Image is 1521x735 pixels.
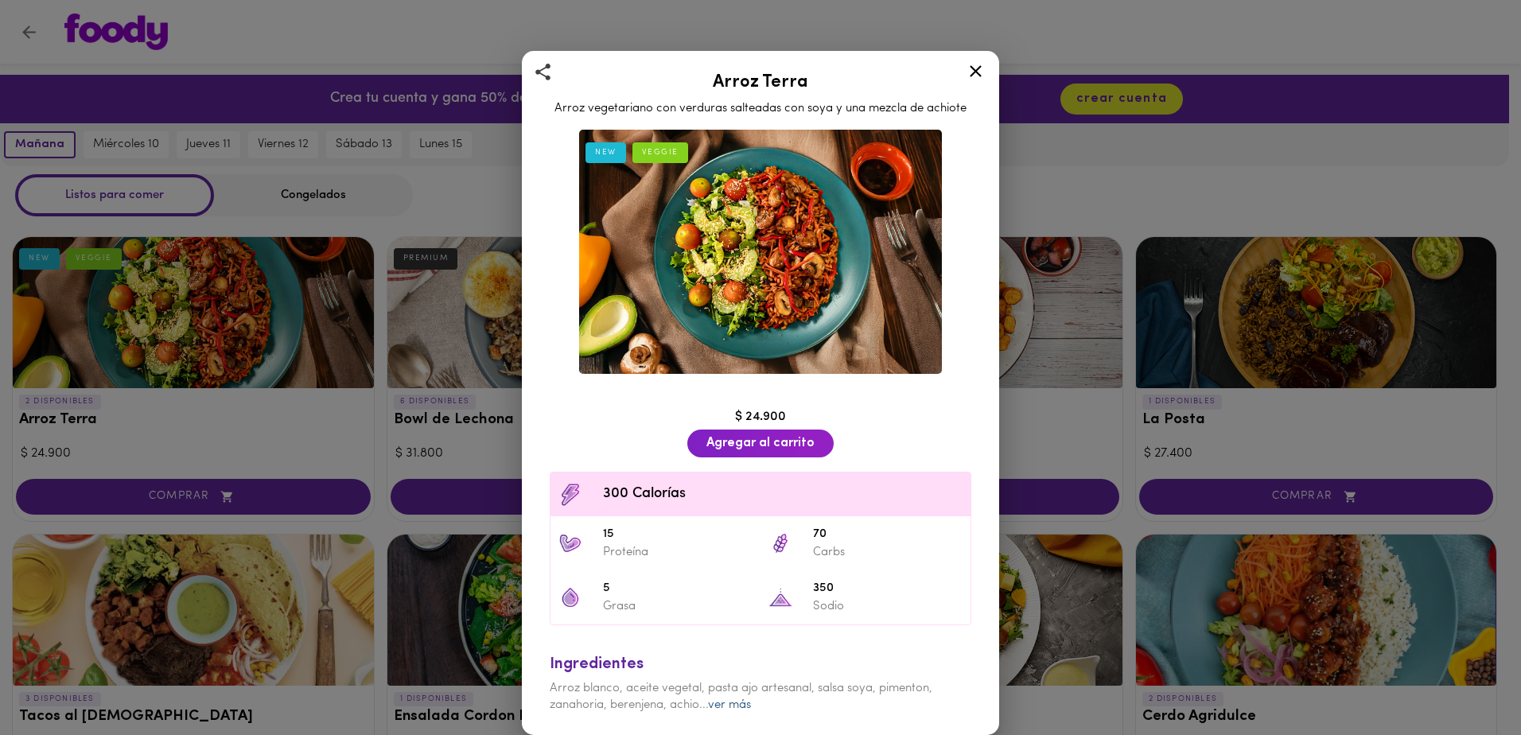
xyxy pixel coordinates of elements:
[813,544,963,561] p: Carbs
[706,436,815,451] span: Agregar al carrito
[687,430,834,457] button: Agregar al carrito
[1429,643,1505,719] iframe: Messagebird Livechat Widget
[813,526,963,544] span: 70
[768,531,792,555] img: 70 Carbs
[550,653,971,676] div: Ingredientes
[558,585,582,609] img: 5 Grasa
[550,682,932,711] span: Arroz blanco, aceite vegetal, pasta ajo artesanal, salsa soya, pimenton, zanahoria, berenjena, ac...
[813,598,963,615] p: Sodio
[554,103,967,115] span: Arroz vegetariano con verduras salteadas con soya y una mezcla de achiote
[579,130,942,374] img: Arroz Terra
[542,408,979,426] div: $ 24.900
[558,531,582,555] img: 15 Proteína
[603,526,753,544] span: 15
[558,483,582,507] img: Contenido calórico
[768,585,792,609] img: 350 Sodio
[585,142,626,163] div: NEW
[603,598,753,615] p: Grasa
[603,544,753,561] p: Proteína
[542,73,979,92] h2: Arroz Terra
[603,580,753,598] span: 5
[708,699,751,711] a: ver más
[813,580,963,598] span: 350
[632,142,688,163] div: VEGGIE
[603,484,963,505] span: 300 Calorías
